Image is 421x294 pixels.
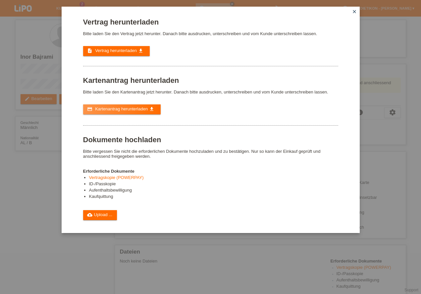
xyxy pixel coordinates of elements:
i: cloud_upload [87,212,92,217]
p: Bitte vergessen Sie nicht die erforderlichen Dokumente hochzuladen und zu bestätigen. Nur so kann... [83,149,338,159]
h1: Dokumente hochladen [83,136,338,144]
span: Vertrag herunterladen [95,48,137,53]
h1: Vertrag herunterladen [83,18,338,26]
a: cloud_uploadUpload ... [83,210,117,220]
a: Vertragskopie (POWERPAY) [89,175,144,180]
a: description Vertrag herunterladen get_app [83,46,150,56]
h4: Erforderliche Dokumente [83,169,338,174]
p: Bitte laden Sie den Kartenantrag jetzt herunter. Danach bitte ausdrucken, unterschreiben und vom ... [83,89,338,94]
a: close [350,8,359,16]
li: Aufenthaltsbewilligung [89,188,338,194]
li: ID-/Passkopie [89,181,338,188]
li: Kaufquittung [89,194,338,200]
i: credit_card [87,106,92,112]
i: get_app [138,48,143,53]
p: Bitte laden Sie den Vertrag jetzt herunter. Danach bitte ausdrucken, unterschreiben und vom Kunde... [83,31,338,36]
i: get_app [149,106,154,112]
i: description [87,48,92,53]
h1: Kartenantrag herunterladen [83,76,338,85]
i: close [352,9,357,14]
a: credit_card Kartenantrag herunterladen get_app [83,104,161,114]
span: Kartenantrag herunterladen [95,106,148,111]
